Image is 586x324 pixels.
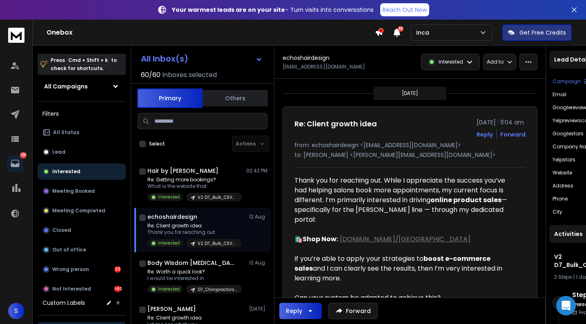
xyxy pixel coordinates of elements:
[7,155,23,172] a: 160
[553,156,575,163] p: yelpstars
[147,213,197,221] h1: echoshairdesign
[38,78,126,95] button: All Campaigns
[52,247,86,253] p: Out of office
[172,6,374,14] p: – Turn visits into conversations
[38,108,126,119] h3: Filters
[383,6,427,14] p: Reach Out Now
[249,306,267,312] p: [DATE]
[246,168,267,174] p: 02:42 PM
[303,234,338,244] strong: Shop Now:
[38,281,126,297] button: Not Interested140
[487,59,504,65] p: Add to
[38,163,126,180] button: Interested
[553,130,584,137] p: googlestars
[147,167,218,175] h1: Hair by [PERSON_NAME]
[38,124,126,141] button: All Status
[44,82,88,90] h1: All Campaigns
[147,259,237,267] h1: Body Wisdom [MEDICAL_DATA] Wellness
[52,286,91,292] p: Not Interested
[416,29,432,37] p: Inca
[519,29,566,37] p: Get Free Credits
[147,269,242,275] p: Re: Worth a quick look?
[67,55,109,65] span: Cmd + Shift + k
[553,209,562,215] p: city
[294,141,526,149] p: from: echoshairdesign <[EMAIL_ADDRESS][DOMAIN_NAME]>
[147,315,242,321] p: Re: Client growth idea
[286,307,302,315] div: Reply
[172,6,285,14] strong: Your warmest leads are on your site
[162,70,217,80] h3: Inboxes selected
[439,59,463,65] p: Interested
[114,286,121,292] div: 140
[553,183,573,189] p: address
[294,293,519,303] p: Can your system be adapted to achieve this?
[38,144,126,160] button: Lead
[137,88,203,108] button: Primary
[398,26,403,32] span: 50
[8,28,25,43] img: logo
[294,254,492,273] strong: boost e-commerce sales
[158,194,180,200] p: Interested
[556,296,576,315] div: Open Intercom Messenger
[52,168,80,175] p: Interested
[147,275,242,282] p: I would be interested in
[38,183,126,199] button: Meeting Booked
[340,234,470,244] a: [DOMAIN_NAME]/[GEOGRAPHIC_DATA]
[500,130,526,139] div: Forward
[141,55,188,63] h1: All Inbox(s)
[553,196,568,202] p: Phone
[430,195,501,205] strong: online product sales
[51,56,117,73] p: Press to check for shortcuts.
[283,54,330,62] h1: echoshairdesign
[53,129,79,136] p: All Status
[283,64,365,70] p: [EMAIL_ADDRESS][DOMAIN_NAME]
[502,24,572,41] button: Get Free Credits
[147,223,242,229] p: Re: Client growth idea
[198,287,237,293] p: D7_Chiropractors_Top_100_Usa_Cities-CLEANED
[8,303,25,319] button: S
[380,3,429,16] a: Reach Out Now
[134,51,269,67] button: All Inbox(s)
[147,176,242,183] p: Re: Getting more bookings?
[141,70,160,80] span: 60 / 60
[38,222,126,238] button: Closed
[38,203,126,219] button: Meeting Completed
[47,28,375,37] h1: Onebox
[20,152,27,159] p: 160
[52,188,95,194] p: Meeting Booked
[553,91,566,98] p: Email
[477,118,526,126] p: [DATE] : 11:04 am
[114,266,121,273] div: 20
[147,229,242,236] p: Thank you for reaching out.
[553,170,572,176] p: website
[52,149,65,155] p: Lead
[294,118,377,130] h1: Re: Client growth idea
[402,90,418,97] p: [DATE]
[203,89,268,107] button: Others
[52,207,105,214] p: Meeting Completed
[249,260,267,266] p: 12 Aug
[52,266,89,273] p: Wrong person
[147,183,242,190] p: What is the website that
[294,176,519,225] p: Thank you for reaching out. While I appreciate the success you’ve had helping salons book more ap...
[52,227,71,234] p: Closed
[149,141,165,147] label: Select
[294,254,519,283] p: If you’re able to apply your strategies to and I can clearly see the results, then I’m very inter...
[38,242,126,258] button: Out of office
[554,273,572,280] span: 2 Steps
[294,234,519,244] p: 🛍️
[249,214,267,220] p: 12 Aug
[279,303,322,319] button: Reply
[198,194,237,201] p: V2 D7_Bulk_CSV_Hair_Salons_Top_100_Cities_Usa_CLEANED
[147,305,196,313] h1: [PERSON_NAME]
[42,299,85,307] h3: Custom Labels
[158,240,180,246] p: Interested
[294,151,526,159] p: to: [PERSON_NAME] <[PERSON_NAME][EMAIL_ADDRESS][DOMAIN_NAME]>
[38,261,126,278] button: Wrong person20
[158,286,180,292] p: Interested
[198,240,237,247] p: V2 D7_Bulk_CSV_Hair_Salons_Top_100_Cities_Usa_CLEANED
[328,303,378,319] button: Forward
